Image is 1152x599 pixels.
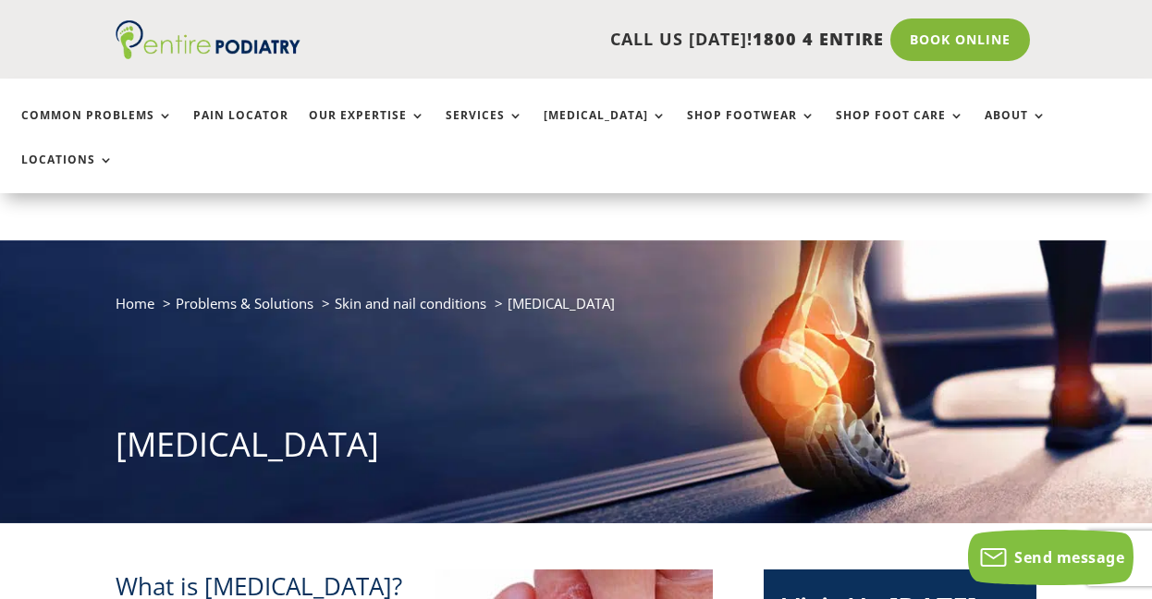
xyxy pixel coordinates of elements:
[309,109,425,149] a: Our Expertise
[116,294,154,312] a: Home
[985,109,1047,149] a: About
[544,109,667,149] a: [MEDICAL_DATA]
[890,18,1030,61] a: Book Online
[116,422,1037,477] h1: [MEDICAL_DATA]
[446,109,523,149] a: Services
[968,530,1134,585] button: Send message
[836,109,964,149] a: Shop Foot Care
[335,294,486,312] a: Skin and nail conditions
[116,291,1037,329] nav: breadcrumb
[322,28,885,52] p: CALL US [DATE]!
[116,20,300,59] img: logo (1)
[687,109,815,149] a: Shop Footwear
[753,28,884,50] span: 1800 4 ENTIRE
[1014,547,1124,568] span: Send message
[21,109,173,149] a: Common Problems
[116,44,300,63] a: Entire Podiatry
[508,294,615,312] span: [MEDICAL_DATA]
[193,109,288,149] a: Pain Locator
[21,153,114,193] a: Locations
[176,294,313,312] a: Problems & Solutions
